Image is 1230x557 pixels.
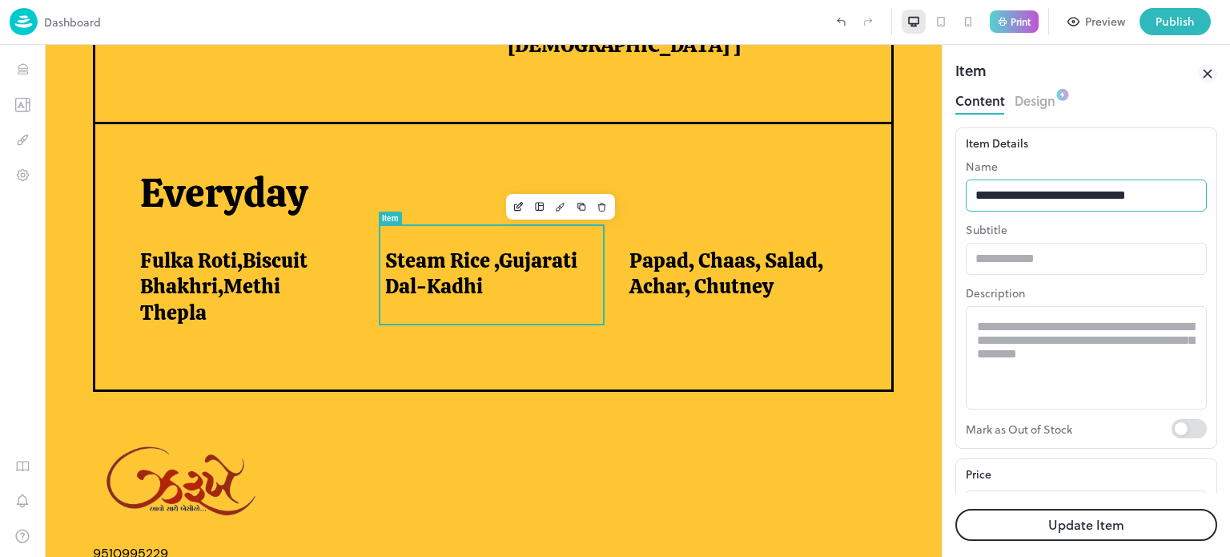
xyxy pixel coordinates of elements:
[1011,17,1031,26] p: Print
[340,203,546,255] span: Steam Rice ,Gujarati Dal-Kadhi
[484,151,505,172] button: Layout
[955,509,1217,541] button: Update Item
[966,285,1207,301] p: Description
[1015,88,1055,110] button: Design
[337,169,354,178] div: Item
[966,158,1207,175] p: Name
[547,151,568,172] button: Delete
[966,221,1207,238] p: Subtitle
[966,135,1207,151] div: Item Details
[95,203,301,281] span: Fulka Roti,Biscuit Bhakhri,Methi Thepla
[464,151,484,172] button: Edit
[1059,8,1135,35] button: Preview
[585,203,790,255] span: Papad, Chaas, Salad, Achar, Chutney
[966,419,1172,438] p: Mark as Out of Stock
[44,14,101,30] p: Dashboard
[505,151,526,172] button: Design
[966,466,991,482] p: Price
[95,124,810,173] p: Everyday
[10,8,38,35] img: logo-86c26b7e.jpg
[526,151,547,172] button: Duplicate
[1085,13,1125,30] div: Preview
[955,88,1005,110] button: Content
[1156,13,1195,30] div: Publish
[955,59,987,88] div: Item
[827,8,854,35] label: Undo (Ctrl + Z)
[854,8,882,35] label: Redo (Ctrl + Y)
[48,385,229,491] img: 17176603790935aougypbbjw.PNG%3Ft%3D1717660372586
[1140,8,1211,35] button: Publish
